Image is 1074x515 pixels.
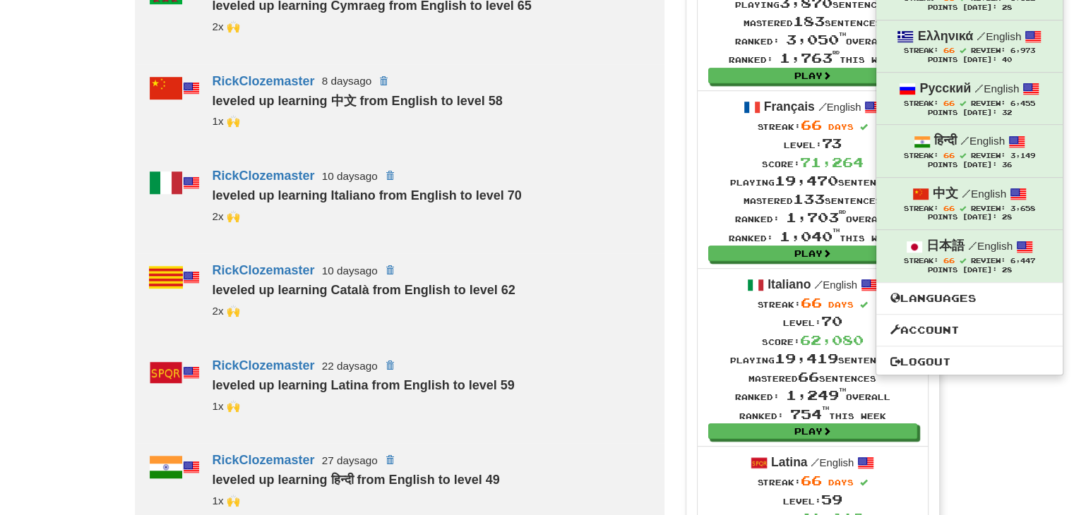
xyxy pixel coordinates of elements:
span: 73 [822,135,842,151]
span: / [811,456,819,468]
sup: th [833,228,840,233]
div: Points [DATE]: 40 [890,56,1049,65]
sup: rd [833,50,840,55]
span: Streak includes today. [860,301,868,309]
span: / [977,30,986,42]
div: Score: [729,153,897,171]
span: 133 [793,191,825,207]
span: 19,470 [775,173,838,188]
a: RickClozemaster [213,73,315,87]
span: 66 [943,151,955,159]
span: 6,973 [1010,47,1035,54]
strong: 日本語 [926,238,965,253]
small: 8 days ago [322,75,372,87]
a: 日本語 /English Streak: 66 Review: 6,447 Points [DATE]: 28 [876,230,1063,281]
span: / [974,82,984,95]
span: 66 [798,369,819,384]
sup: th [839,387,846,392]
span: 1,763 [780,50,840,66]
span: 1,040 [780,229,840,244]
div: Ranked: this week [730,405,895,423]
small: English [814,279,857,291]
span: / [968,239,977,252]
div: Mastered sentences [729,190,897,208]
a: RickClozemaster [213,263,315,277]
span: Review: [971,205,1006,212]
span: 66 [801,295,822,310]
span: Review: [971,99,1006,107]
div: Level: [729,134,897,152]
span: days [828,478,854,487]
div: Ranked: overall [729,208,897,226]
small: 10 days ago [322,170,378,182]
a: 中文 /English Streak: 66 Review: 3,658 Points [DATE]: 28 [876,178,1063,229]
span: Streak includes today. [960,47,966,54]
div: Points [DATE]: 36 [890,161,1049,170]
span: 66 [943,99,955,107]
small: English [962,188,1006,200]
div: Ranked: this week [729,49,897,67]
span: 3,050 [786,32,846,47]
span: 66 [943,256,955,265]
span: Streak: [904,257,938,265]
a: Play [708,68,917,83]
div: Streak: [735,471,890,490]
strong: Français [764,99,815,114]
span: 19,419 [775,351,838,366]
a: RickClozemaster [213,169,315,183]
div: Streak: [730,293,895,312]
span: Streak includes today. [960,205,966,212]
div: Level: [730,312,895,330]
a: Play [708,246,917,261]
small: English [818,102,861,113]
span: / [960,134,969,147]
strong: leveled up learning 中文 from English to level 58 [213,94,503,108]
strong: leveled up learning हिन्दी from English to level 49 [213,473,500,487]
small: 19cupsofcoffee [213,115,240,127]
span: / [962,187,971,200]
div: Playing sentences [730,349,895,368]
small: 22 days ago [322,360,378,372]
strong: 中文 [933,186,958,200]
small: _cmns<br />19cupsofcoffee [213,210,240,222]
span: / [814,278,823,291]
span: 6,455 [1010,99,1035,107]
span: 1,703 [786,210,846,225]
div: Streak: [729,116,897,134]
span: / [818,100,827,113]
span: 66 [801,117,822,133]
span: 71,264 [800,154,864,170]
span: 66 [801,473,822,488]
span: Streak includes today. [960,257,966,264]
div: Mastered sentences [729,12,897,30]
a: Русский /English Streak: 66 Review: 6,455 Points [DATE]: 32 [876,73,1063,124]
small: _cmns<br />19cupsofcoffee [213,305,240,317]
small: 19cupsofcoffee [213,495,240,507]
strong: Latina [771,455,808,469]
strong: Italiano [768,277,811,291]
sup: th [822,406,829,411]
span: 6,447 [1010,257,1035,265]
a: Languages [876,289,1063,308]
small: 10 days ago [322,265,378,277]
span: 62,080 [800,332,864,348]
span: Streak: [904,205,938,212]
span: Review: [971,47,1006,54]
sup: th [839,32,846,37]
a: हिन्दी /English Streak: 66 Review: 3,149 Points [DATE]: 36 [876,125,1063,176]
span: Streak includes today. [960,100,966,107]
strong: हिन्दी [934,133,957,147]
small: 19cupsofcoffee [213,400,240,412]
span: 3,149 [1010,152,1035,159]
a: Ελληνικά /English Streak: 66 Review: 6,973 Points [DATE]: 40 [876,20,1063,72]
span: Streak: [904,99,938,107]
small: English [977,30,1021,42]
strong: leveled up learning Català from English to level 62 [213,283,515,297]
span: 1,249 [786,387,846,403]
strong: Ελληνικά [918,29,974,43]
small: English [968,240,1013,252]
div: Mastered sentences [730,368,895,386]
span: Streak includes today. [860,123,868,131]
a: RickClozemaster [213,453,315,467]
a: Play [708,423,917,439]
